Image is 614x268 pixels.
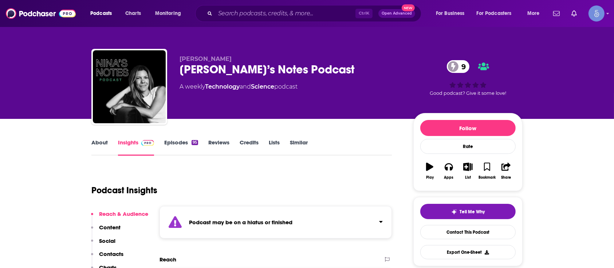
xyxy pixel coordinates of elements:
[420,139,516,154] div: Rate
[497,158,516,184] button: Share
[180,55,232,62] span: [PERSON_NAME]
[420,245,516,259] button: Export One-Sheet
[6,7,76,20] img: Podchaser - Follow, Share and Rate Podcasts
[180,82,298,91] div: A weekly podcast
[215,8,355,19] input: Search podcasts, credits, & more...
[240,83,251,90] span: and
[402,4,415,11] span: New
[99,250,123,257] p: Contacts
[251,83,274,90] a: Science
[155,8,181,19] span: Monitoring
[85,8,121,19] button: open menu
[420,120,516,136] button: Follow
[589,5,605,22] img: User Profile
[568,7,580,20] a: Show notifications dropdown
[121,8,145,19] a: Charts
[192,140,198,145] div: 95
[164,139,198,156] a: Episodes95
[420,158,439,184] button: Play
[420,225,516,239] a: Contact This Podcast
[454,60,469,73] span: 9
[99,224,121,231] p: Content
[413,55,523,101] div: 9Good podcast? Give it some love!
[150,8,190,19] button: open menu
[125,8,141,19] span: Charts
[382,12,412,15] span: Open Advanced
[472,8,522,19] button: open menu
[420,204,516,219] button: tell me why sparkleTell Me Why
[91,210,148,224] button: Reach & Audience
[550,7,563,20] a: Show notifications dropdown
[141,140,154,146] img: Podchaser Pro
[451,209,457,215] img: tell me why sparkle
[439,158,458,184] button: Apps
[477,158,496,184] button: Bookmark
[269,139,280,156] a: Lists
[378,9,415,18] button: Open AdvancedNew
[91,185,157,196] h1: Podcast Insights
[290,139,308,156] a: Similar
[430,90,506,96] span: Good podcast? Give it some love!
[589,5,605,22] span: Logged in as Spiral5-G1
[355,9,373,18] span: Ctrl K
[91,224,121,237] button: Content
[93,50,166,123] img: Nina’s Notes Podcast
[90,8,112,19] span: Podcasts
[202,5,428,22] div: Search podcasts, credits, & more...
[91,250,123,264] button: Contacts
[444,175,454,180] div: Apps
[458,158,477,184] button: List
[426,175,434,180] div: Play
[431,8,474,19] button: open menu
[527,8,540,19] span: More
[99,237,115,244] p: Social
[160,256,176,263] h2: Reach
[189,219,292,226] strong: Podcast may be on a hiatus or finished
[522,8,549,19] button: open menu
[465,175,471,180] div: List
[91,139,108,156] a: About
[91,237,115,251] button: Social
[160,206,392,238] section: Click to expand status details
[460,209,485,215] span: Tell Me Why
[118,139,154,156] a: InsightsPodchaser Pro
[99,210,148,217] p: Reach & Audience
[479,175,496,180] div: Bookmark
[447,60,469,73] a: 9
[436,8,465,19] span: For Business
[501,175,511,180] div: Share
[240,139,259,156] a: Credits
[477,8,512,19] span: For Podcasters
[205,83,240,90] a: Technology
[208,139,229,156] a: Reviews
[589,5,605,22] button: Show profile menu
